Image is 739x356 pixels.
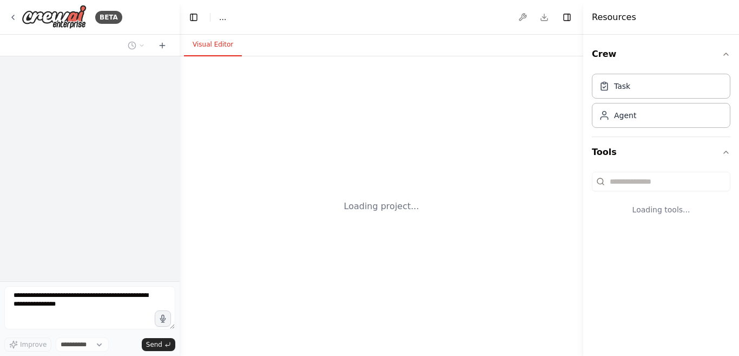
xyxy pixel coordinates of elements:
button: Send [142,338,175,351]
div: Agent [614,110,636,121]
div: Loading project... [344,200,419,213]
button: Hide left sidebar [186,10,201,25]
button: Improve [4,338,51,352]
span: Send [146,340,162,349]
nav: breadcrumb [219,12,226,23]
div: Loading tools... [592,196,730,224]
div: Task [614,81,630,92]
img: Logo [22,5,87,29]
button: Visual Editor [184,34,242,56]
button: Crew [592,39,730,69]
button: Click to speak your automation idea [155,310,171,327]
button: Tools [592,137,730,167]
h4: Resources [592,11,636,24]
div: BETA [95,11,122,24]
span: ... [219,12,226,23]
div: Tools [592,167,730,232]
button: Switch to previous chat [123,39,149,52]
button: Start a new chat [154,39,171,52]
button: Hide right sidebar [559,10,575,25]
div: Crew [592,69,730,137]
span: Improve [20,340,47,349]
